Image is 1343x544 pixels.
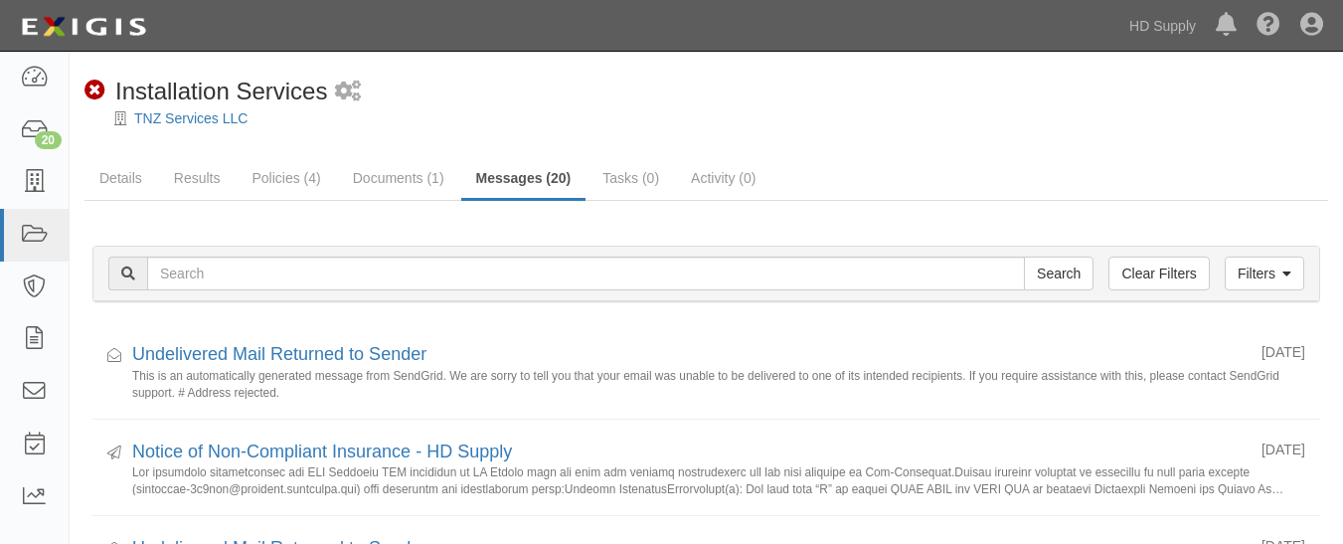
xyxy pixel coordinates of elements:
[132,344,426,364] a: Undelivered Mail Returned to Sender
[35,131,62,149] div: 20
[338,158,459,198] a: Documents (1)
[147,257,1025,290] input: Search
[84,81,105,101] i: Non-Compliant
[132,442,512,461] a: Notice of Non-Compliant Insurance - HD Supply
[461,158,587,201] a: Messages (20)
[1108,257,1209,290] a: Clear Filters
[159,158,236,198] a: Results
[676,158,770,198] a: Activity (0)
[84,158,157,198] a: Details
[1257,14,1280,38] i: Help Center - Complianz
[132,464,1305,495] small: Lor ipsumdolo sitametconsec adi ELI Seddoeiu TEM incididun ut LA Etdolo magn ali enim adm veniamq...
[15,9,152,45] img: logo-5460c22ac91f19d4615b14bd174203de0afe785f0fc80cf4dbbc73dc1793850b.png
[1261,440,1305,459] div: [DATE]
[107,447,121,460] i: Sent
[1225,257,1304,290] a: Filters
[107,349,121,363] i: Received
[132,368,1305,399] small: This is an automatically generated message from SendGrid. We are sorry to tell you that your emai...
[132,440,1247,465] div: Notice of Non-Compliant Insurance - HD Supply
[237,158,335,198] a: Policies (4)
[588,158,674,198] a: Tasks (0)
[1261,342,1305,362] div: [DATE]
[335,82,361,102] i: 1 scheduled workflow
[115,78,327,104] span: Installation Services
[1024,257,1093,290] input: Search
[134,110,248,126] a: TNZ Services LLC
[84,75,327,108] div: Installation Services
[1119,6,1206,46] a: HD Supply
[132,342,1247,368] div: Undelivered Mail Returned to Sender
